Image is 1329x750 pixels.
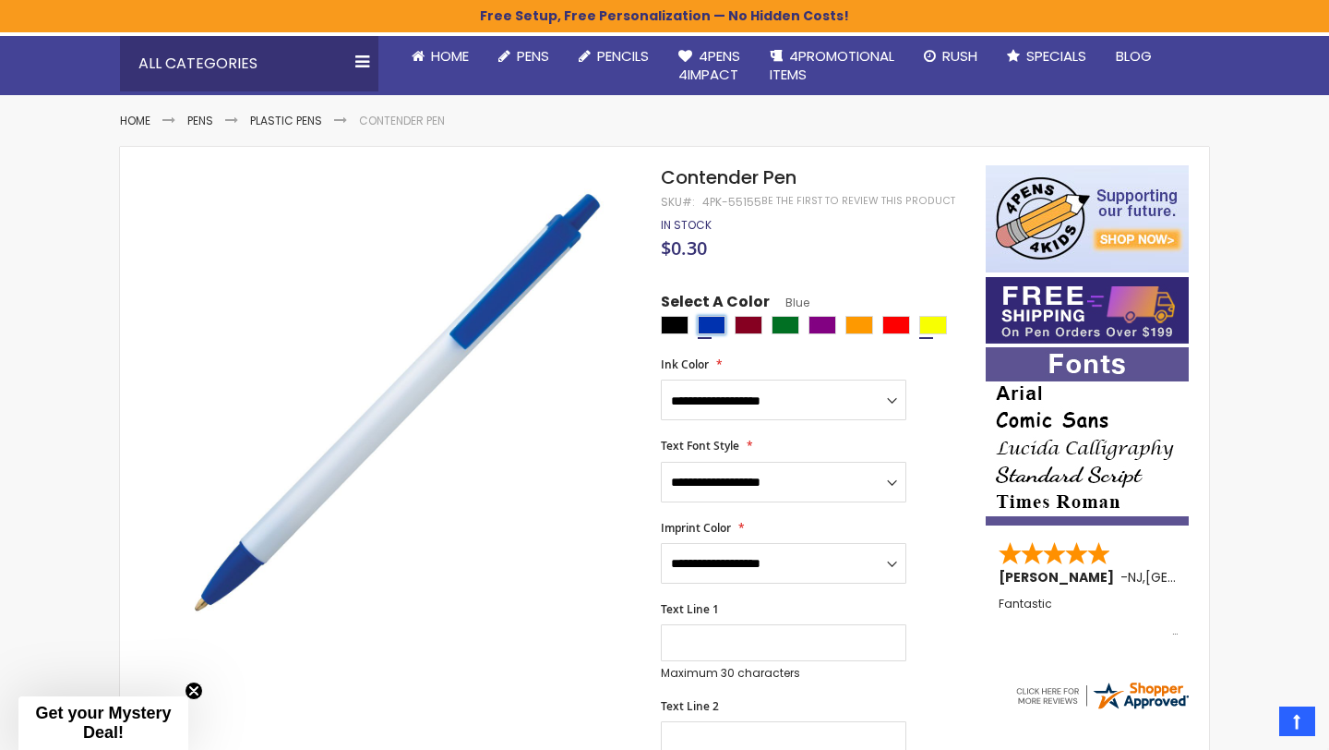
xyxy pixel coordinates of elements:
img: Free shipping on orders over $199 [986,277,1189,344]
span: Text Line 2 [661,698,719,714]
strong: SKU [661,194,695,210]
div: Availability [661,218,712,233]
span: 4PROMOTIONAL ITEMS [770,46,894,84]
span: [PERSON_NAME] [999,568,1120,587]
img: 4pens 4 kids [986,165,1189,272]
a: Rush [909,36,992,77]
a: Blog [1101,36,1167,77]
div: All Categories [120,36,378,91]
span: Imprint Color [661,520,731,536]
div: Burgundy [735,316,762,334]
span: Ink Color [661,357,709,372]
a: Plastic Pens [250,113,322,128]
a: Home [397,36,484,77]
span: [GEOGRAPHIC_DATA] [1145,568,1281,587]
a: 4PROMOTIONALITEMS [755,36,909,96]
p: Maximum 30 characters [661,666,906,681]
div: Get your Mystery Deal!Close teaser [18,696,188,750]
span: Home [431,46,469,66]
span: - , [1120,568,1281,587]
div: Blue [698,316,725,334]
div: Purple [808,316,836,334]
div: Orange [845,316,873,334]
span: Rush [942,46,977,66]
a: Be the first to review this product [761,194,955,208]
img: 4pens.com widget logo [1013,679,1191,712]
a: Pens [484,36,564,77]
span: Pencils [597,46,649,66]
button: Close teaser [185,682,203,700]
img: blue-the_contender_pen.jpg [157,163,636,643]
span: Get your Mystery Deal! [35,704,171,742]
span: $0.30 [661,236,707,260]
a: 4Pens4impact [664,36,755,96]
img: font-personalization-examples [986,347,1189,526]
a: Pencils [564,36,664,77]
span: In stock [661,217,712,233]
span: Pens [517,46,549,66]
a: 4pens.com certificate URL [1013,700,1191,716]
span: 4Pens 4impact [678,46,740,84]
div: Fantastic [999,598,1178,637]
div: Red [882,316,910,334]
span: Text Line 1 [661,601,719,617]
a: Specials [992,36,1101,77]
div: Black [661,316,688,334]
span: Contender Pen [661,164,796,190]
li: Contender Pen [359,114,445,128]
span: Specials [1026,46,1086,66]
span: Blue [770,295,809,310]
span: Select A Color [661,292,770,317]
a: Pens [187,113,213,128]
span: NJ [1128,568,1143,587]
span: Text Font Style [661,438,739,454]
div: 4PK-55155 [702,195,761,210]
div: Yellow [919,316,947,334]
a: Home [120,113,150,128]
a: Top [1279,707,1315,736]
div: Green [772,316,799,334]
span: Blog [1116,46,1152,66]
